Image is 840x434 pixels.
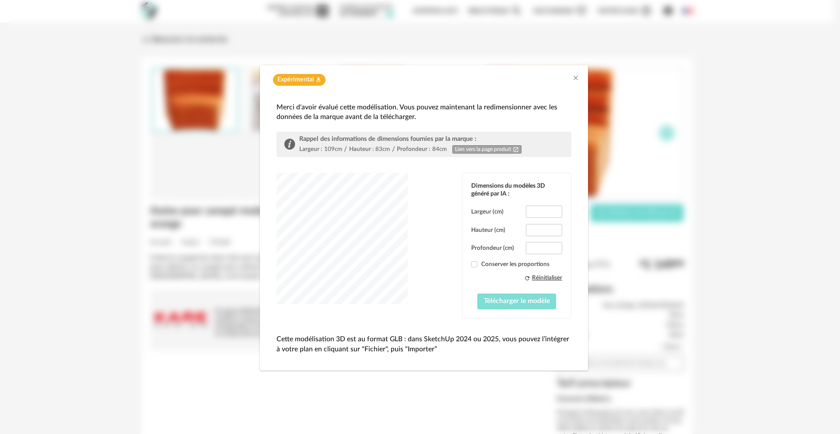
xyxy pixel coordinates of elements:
[532,274,562,282] div: Réinitialiser
[513,146,519,153] span: Open In New icon
[349,145,374,153] div: Hauteur :
[375,145,390,153] div: 83cm
[397,145,430,153] div: Profondeur :
[392,145,395,154] div: /
[477,294,556,309] button: Télécharger le modèle
[471,208,504,216] label: Largeur (cm)
[324,145,342,153] div: 109cm
[471,260,562,268] label: Conserver les proportions
[484,297,550,304] span: Télécharger le modèle
[572,74,579,83] button: Close
[432,145,447,153] div: 84cm
[316,76,321,84] span: Flask icon
[344,145,347,154] div: /
[276,334,571,354] p: Cette modélisation 3D est au format GLB : dans SketchUp 2024 ou 2025, vous pouvez l’intégrer à vo...
[299,136,476,142] span: Rappel des informations de dimensions fournies par la marque :
[471,244,514,252] label: Profondeur (cm)
[471,182,562,198] div: Dimensions du modèles 3D généré par IA :
[276,102,571,122] div: Merci d'avoir évalué cette modélisation. Vous pouvez maintenant la redimensionner avec les donnée...
[260,65,588,371] div: dialog
[299,145,322,153] div: Largeur :
[524,274,530,282] span: Refresh icon
[277,76,314,84] span: Expérimental
[471,226,505,234] label: Hauteur (cm)
[452,145,521,154] a: Lien vers la page produitOpen In New icon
